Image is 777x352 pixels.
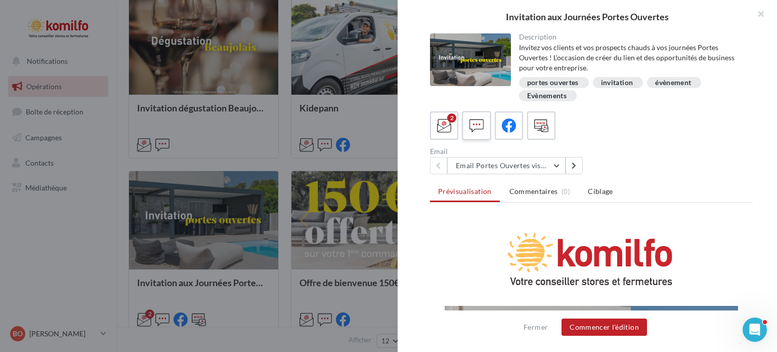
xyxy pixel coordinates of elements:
[520,321,552,333] button: Fermer
[527,92,567,100] div: Evènements
[588,187,613,195] span: Ciblage
[430,148,587,155] div: Email
[519,33,745,41] div: Description
[447,113,456,123] div: 2
[519,43,745,73] div: Invitez vos clients et vos prospects chauds à vos journées Portes Ouvertes ! L'occasion de créer ...
[562,187,570,195] span: (0)
[601,79,633,87] div: invitation
[72,5,250,77] img: Logo Komilfo
[655,79,691,87] div: évènement
[414,12,761,21] div: Invitation aux Journées Portes Ouvertes
[447,157,566,174] button: Email Portes Ouvertes visuel pergola
[743,318,767,342] iframe: Intercom live chat
[15,87,308,282] img: Invitation Portes Ouvertes
[509,186,558,197] span: Commentaires
[527,79,579,87] div: portes ouvertes
[562,319,647,336] button: Commencer l'édition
